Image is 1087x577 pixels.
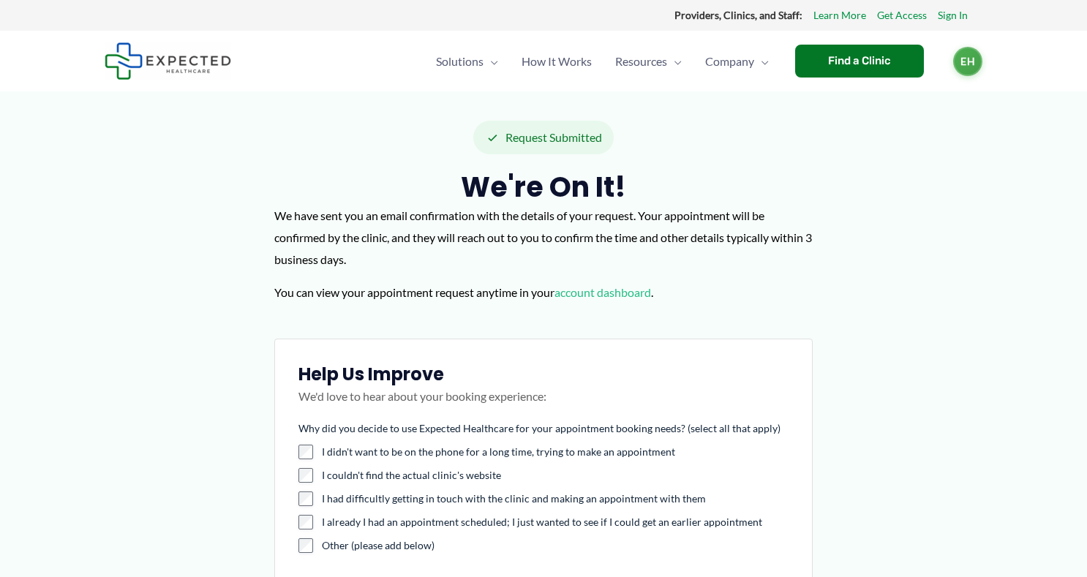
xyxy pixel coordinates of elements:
[615,36,667,87] span: Resources
[693,36,781,87] a: CompanyMenu Toggle
[813,6,866,25] a: Learn More
[953,47,982,76] a: EH
[322,445,789,459] label: I didn't want to be on the phone for a long time, trying to make an appointment
[510,36,603,87] a: How It Works
[473,121,614,154] div: Request Submitted
[603,36,693,87] a: ResourcesMenu Toggle
[436,36,484,87] span: Solutions
[322,538,789,553] label: Other (please add below)
[877,6,927,25] a: Get Access
[322,515,789,529] label: I already I had an appointment scheduled; I just wanted to see if I could get an earlier appointment
[298,363,789,385] h3: Help Us Improve
[424,36,510,87] a: SolutionsMenu Toggle
[274,282,813,303] p: You can view your appointment request anytime in your .
[522,36,592,87] span: How It Works
[322,491,789,506] label: I had difficultly getting in touch with the clinic and making an appointment with them
[674,9,802,21] strong: Providers, Clinics, and Staff:
[274,205,813,270] p: We have sent you an email confirmation with the details of your request. Your appointment will be...
[298,421,781,436] legend: Why did you decide to use Expected Healthcare for your appointment booking needs? (select all tha...
[754,36,769,87] span: Menu Toggle
[554,285,651,299] a: account dashboard
[484,36,498,87] span: Menu Toggle
[298,385,789,422] p: We'd love to hear about your booking experience:
[795,45,924,78] a: Find a Clinic
[705,36,754,87] span: Company
[322,468,789,483] label: I couldn't find the actual clinic's website
[424,36,781,87] nav: Primary Site Navigation
[938,6,968,25] a: Sign In
[667,36,682,87] span: Menu Toggle
[274,169,813,205] h2: We're on it!
[105,42,231,80] img: Expected Healthcare Logo - side, dark font, small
